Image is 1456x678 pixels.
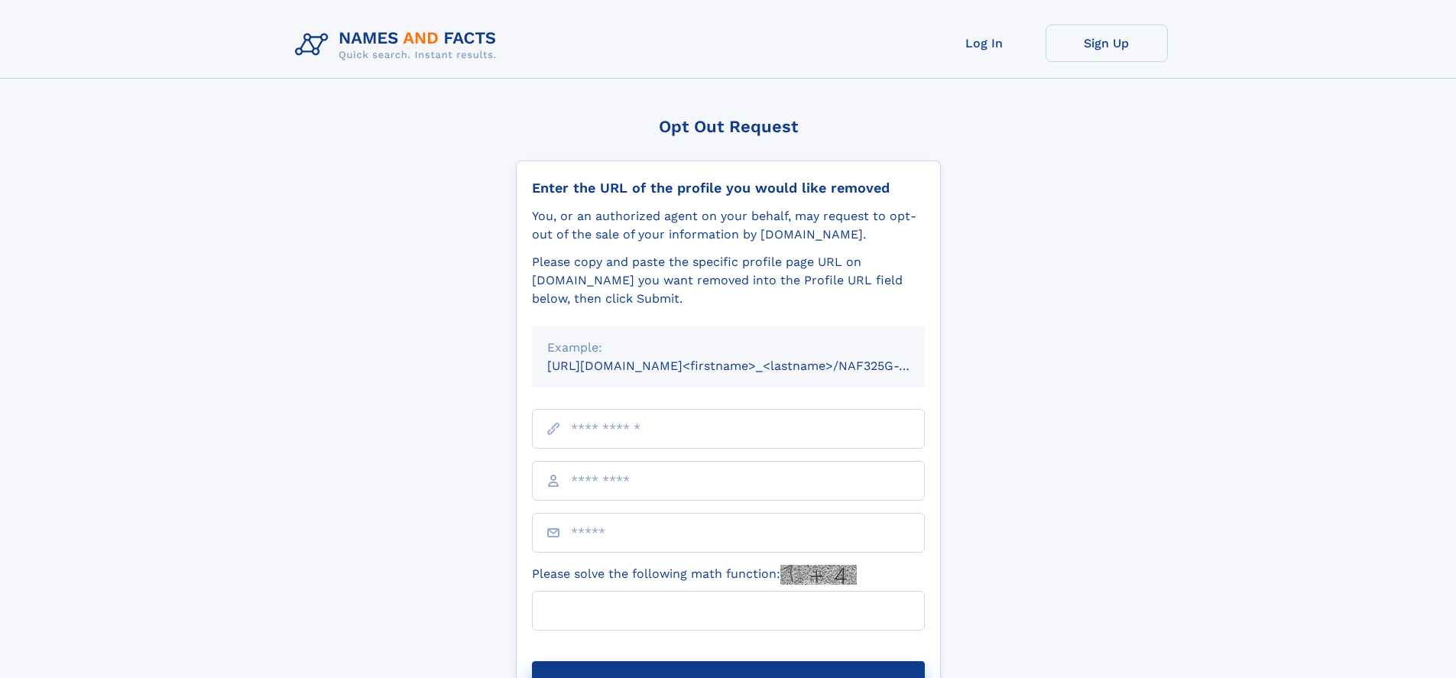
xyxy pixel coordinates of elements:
[516,117,941,136] div: Opt Out Request
[923,24,1046,62] a: Log In
[289,24,509,66] img: Logo Names and Facts
[532,565,857,585] label: Please solve the following math function:
[532,207,925,244] div: You, or an authorized agent on your behalf, may request to opt-out of the sale of your informatio...
[1046,24,1168,62] a: Sign Up
[547,358,954,373] small: [URL][DOMAIN_NAME]<firstname>_<lastname>/NAF325G-xxxxxxxx
[547,339,910,357] div: Example:
[532,253,925,308] div: Please copy and paste the specific profile page URL on [DOMAIN_NAME] you want removed into the Pr...
[532,180,925,196] div: Enter the URL of the profile you would like removed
